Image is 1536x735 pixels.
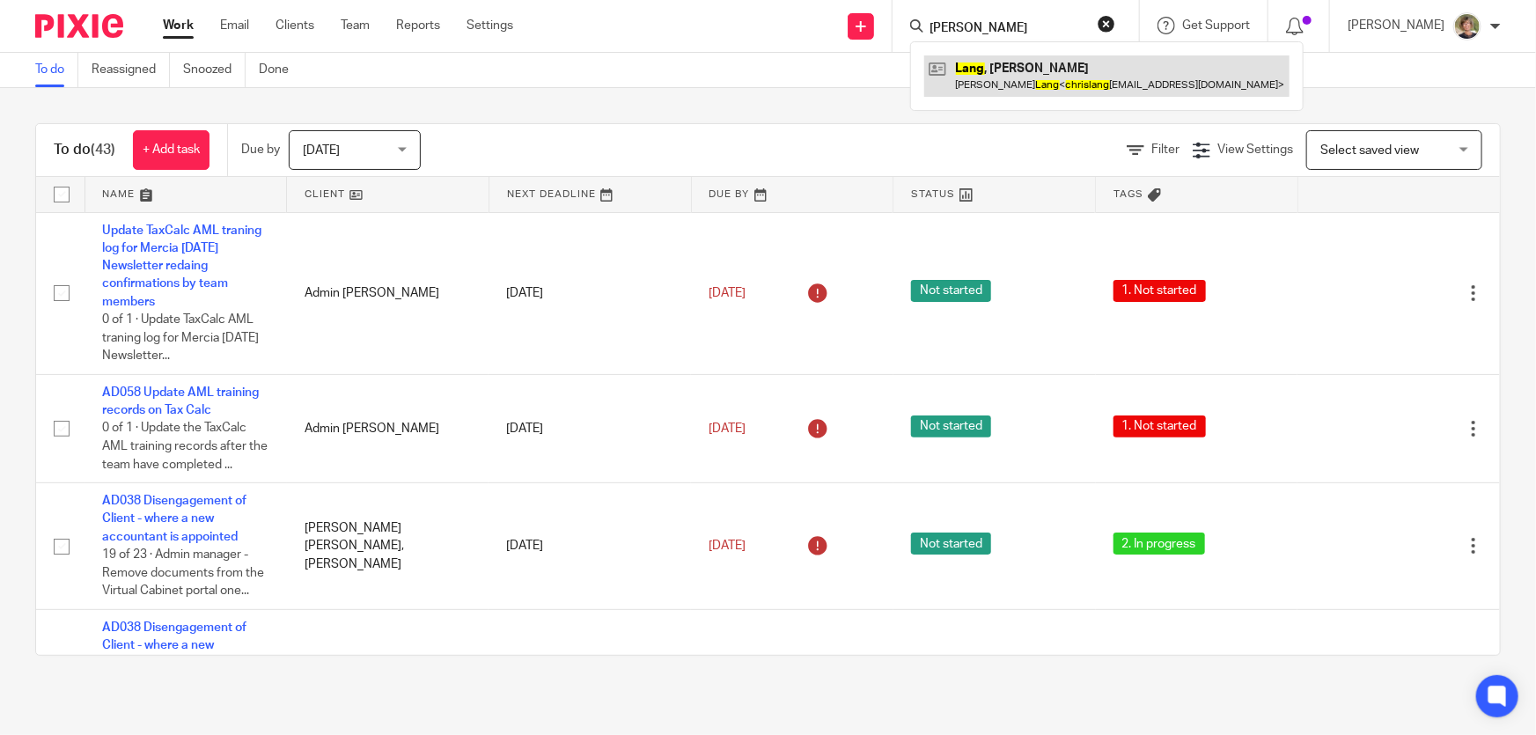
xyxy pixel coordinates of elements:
[911,533,991,555] span: Not started
[102,313,259,362] span: 0 of 1 · Update TaxCalc AML traning log for Mercia [DATE] Newsletter...
[489,374,691,482] td: [DATE]
[1113,189,1143,199] span: Tags
[102,224,261,308] a: Update TaxCalc AML traning log for Mercia [DATE] Newsletter redaing confirmations by team members
[102,423,268,471] span: 0 of 1 · Update the TaxCalc AML training records after the team have completed ...
[35,14,123,38] img: Pixie
[709,423,746,435] span: [DATE]
[287,212,489,374] td: Admin [PERSON_NAME]
[1182,19,1250,32] span: Get Support
[1113,415,1206,437] span: 1. Not started
[489,212,691,374] td: [DATE]
[911,280,991,302] span: Not started
[287,374,489,482] td: Admin [PERSON_NAME]
[1151,143,1180,156] span: Filter
[54,141,115,159] h1: To do
[220,17,249,34] a: Email
[102,548,264,597] span: 19 of 23 · Admin manager - Remove documents from the Virtual Cabinet portal one...
[709,287,746,299] span: [DATE]
[1348,17,1444,34] p: [PERSON_NAME]
[259,53,302,87] a: Done
[133,130,209,170] a: + Add task
[91,143,115,157] span: (43)
[396,17,440,34] a: Reports
[102,495,246,543] a: AD038 Disengagement of Client - where a new accountant is appointed
[489,483,691,610] td: [DATE]
[303,144,340,157] span: [DATE]
[35,53,78,87] a: To do
[1217,143,1293,156] span: View Settings
[1098,15,1115,33] button: Clear
[1113,533,1205,555] span: 2. In progress
[1113,280,1206,302] span: 1. Not started
[241,141,280,158] p: Due by
[709,540,746,552] span: [DATE]
[287,483,489,610] td: [PERSON_NAME] [PERSON_NAME], [PERSON_NAME]
[1320,144,1419,157] span: Select saved view
[92,53,170,87] a: Reassigned
[467,17,513,34] a: Settings
[102,621,246,670] a: AD038 Disengagement of Client - where a new accountant is appointed
[1453,12,1481,40] img: High%20Res%20Andrew%20Price%20Accountants_Poppy%20Jakes%20photography-1142.jpg
[183,53,246,87] a: Snoozed
[341,17,370,34] a: Team
[102,386,259,416] a: AD058 Update AML training records on Tax Calc
[276,17,314,34] a: Clients
[163,17,194,34] a: Work
[928,21,1086,37] input: Search
[911,415,991,437] span: Not started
